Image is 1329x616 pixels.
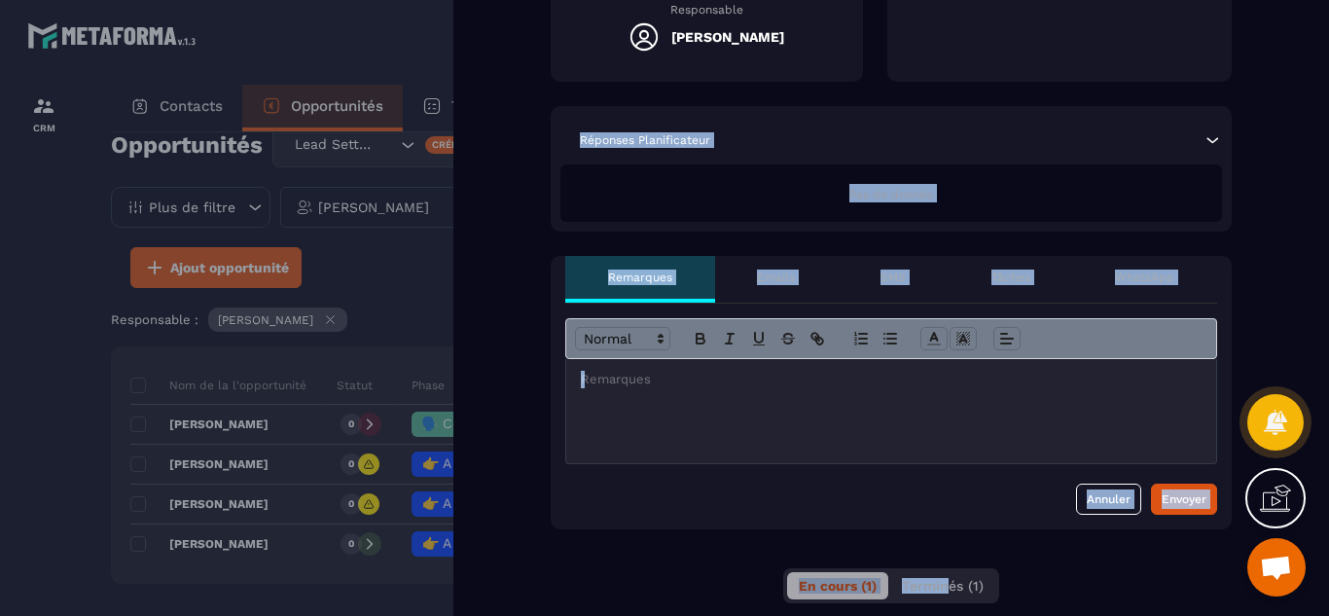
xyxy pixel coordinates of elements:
button: Terminés (1) [890,572,995,599]
span: Terminés (1) [902,578,984,594]
span: Pas de donnée [849,188,933,201]
p: WhatsApp [1115,270,1174,285]
p: SMS [880,270,906,285]
button: En cours (1) [787,572,888,599]
p: Responsable [580,3,834,17]
span: En cours (1) [799,578,877,594]
div: Envoyer [1162,489,1206,509]
p: Emails [757,270,795,285]
h5: [PERSON_NAME] [671,29,784,45]
p: Remarques [608,270,672,285]
p: Réponses Planificateur [580,132,710,148]
div: Ouvrir le chat [1247,538,1306,597]
button: Annuler [1076,484,1141,515]
button: Envoyer [1151,484,1217,515]
p: Tâches [991,270,1030,285]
